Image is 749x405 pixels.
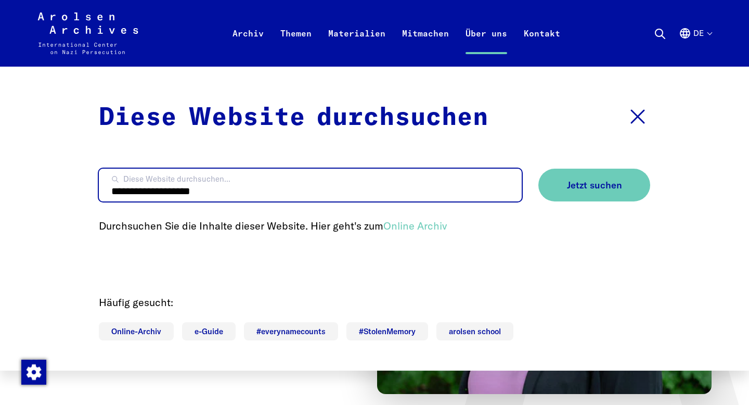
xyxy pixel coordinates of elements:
[182,322,236,340] a: e-Guide
[272,25,320,67] a: Themen
[244,322,338,340] a: #everynamecounts
[383,219,447,232] a: Online Archiv
[394,25,457,67] a: Mitmachen
[99,99,488,136] p: Diese Website durchsuchen
[515,25,569,67] a: Kontakt
[457,25,515,67] a: Über uns
[99,322,174,340] a: Online-Archiv
[99,218,650,234] p: Durchsuchen Sie die Inhalte dieser Website. Hier geht's zum
[346,322,428,340] a: #StolenMemory
[567,180,622,191] span: Jetzt suchen
[436,322,513,340] a: arolsen school
[538,169,650,201] button: Jetzt suchen
[224,12,569,54] nav: Primär
[99,295,650,310] p: Häufig gesucht:
[224,25,272,67] a: Archiv
[320,25,394,67] a: Materialien
[679,27,712,65] button: Deutsch, Sprachauswahl
[21,360,46,385] img: Zustimmung ändern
